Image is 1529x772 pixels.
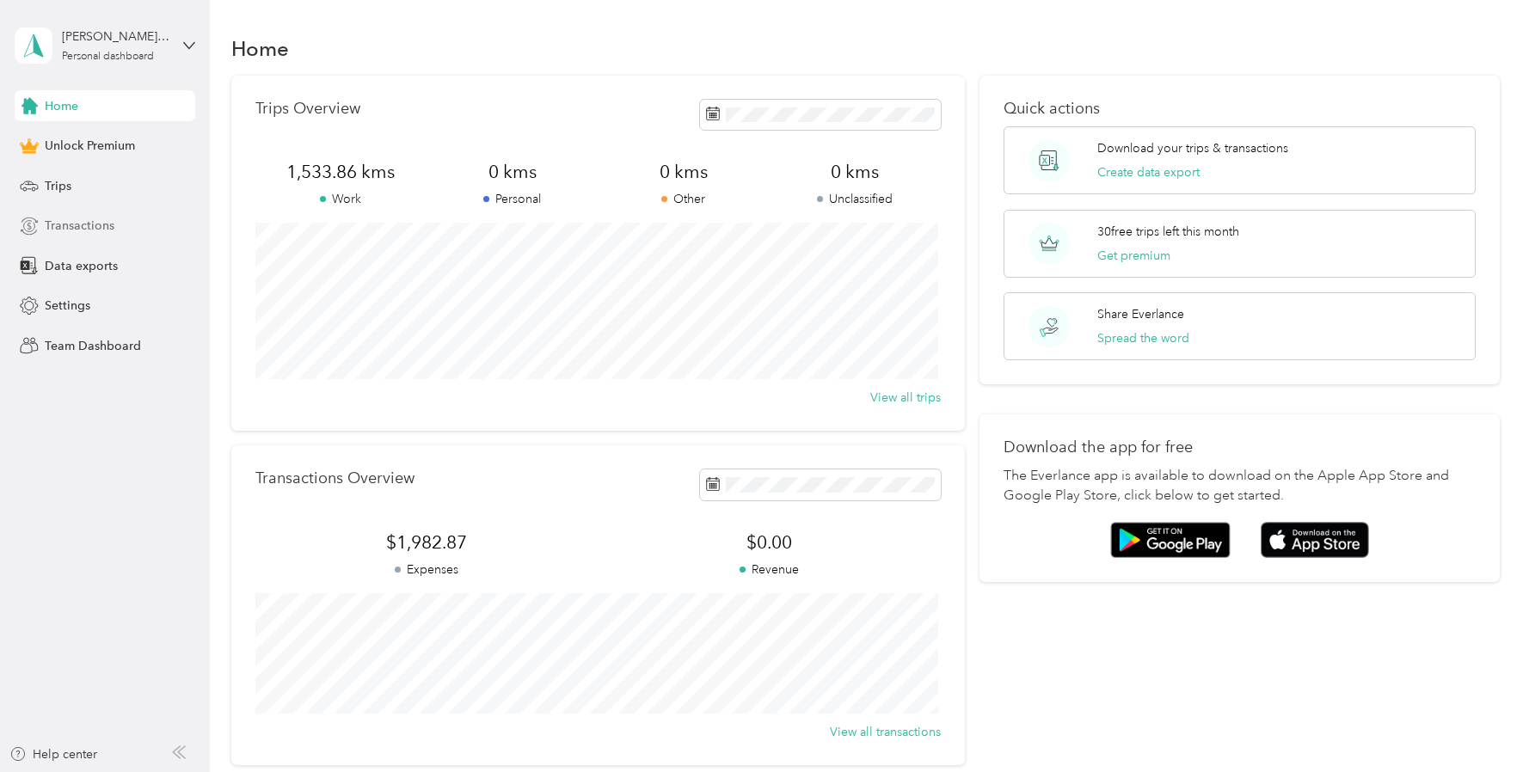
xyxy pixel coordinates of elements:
p: Other [598,190,769,208]
button: View all trips [870,389,941,407]
p: Personal [427,190,598,208]
div: [PERSON_NAME][EMAIL_ADDRESS][PERSON_NAME][DOMAIN_NAME] [62,28,169,46]
span: 0 kms [769,160,940,184]
button: Help center [9,745,97,763]
p: Revenue [598,561,941,579]
span: Home [45,97,78,115]
span: 1,533.86 kms [255,160,427,184]
p: Unclassified [769,190,940,208]
p: 30 free trips left this month [1097,223,1239,241]
span: Transactions [45,217,114,235]
img: App store [1261,522,1369,559]
span: Settings [45,297,90,315]
p: Transactions Overview [255,469,414,487]
span: Team Dashboard [45,337,141,355]
span: Unlock Premium [45,137,135,155]
button: View all transactions [830,723,941,741]
h1: Home [231,40,289,58]
p: The Everlance app is available to download on the Apple App Store and Google Play Store, click be... [1004,466,1475,507]
button: Spread the word [1097,329,1189,347]
p: Trips Overview [255,100,360,118]
span: 0 kms [598,160,769,184]
span: 0 kms [427,160,598,184]
div: Personal dashboard [62,52,154,62]
p: Work [255,190,427,208]
span: Trips [45,177,71,195]
p: Expenses [255,561,598,579]
img: Google play [1110,522,1231,558]
span: $0.00 [598,530,941,554]
iframe: Everlance-gr Chat Button Frame [1433,676,1529,772]
p: Share Everlance [1097,305,1184,323]
button: Get premium [1097,247,1170,265]
button: Create data export [1097,163,1200,181]
span: $1,982.87 [255,530,598,554]
p: Quick actions [1004,100,1475,118]
span: Data exports [45,257,118,275]
p: Download the app for free [1004,438,1475,456]
p: Download your trips & transactions [1097,139,1288,157]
